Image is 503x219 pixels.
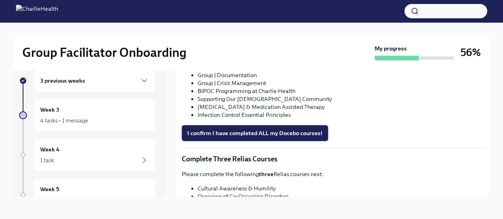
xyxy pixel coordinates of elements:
[16,5,58,17] img: CharlieHealth
[182,125,328,141] button: I confirm I have completed ALL my Docebo courses!
[40,116,88,124] div: 4 tasks • 1 message
[198,103,484,111] li: [MEDICAL_DATA] & Medication Assisted Therapy
[22,45,186,60] h2: Group Facilitator Onboarding
[19,138,156,172] a: Week 41 task
[259,171,274,178] strong: three
[182,170,484,178] p: Please complete the following Relias courses next:
[187,129,322,137] span: I confirm I have completed ALL my Docebo courses!
[198,184,484,192] li: Cultural Awareness & Humility
[460,45,481,60] h3: 56%
[40,145,60,154] h6: Week 4
[198,87,484,95] li: BIPOC Programming at Charlie Health
[40,105,59,114] h6: Week 3
[182,154,484,164] p: Complete Three Relias Courses
[198,111,484,119] li: Infection Control Essential Principles
[40,156,54,164] div: 1 task
[375,45,407,52] strong: My progress
[198,192,484,200] li: Overview of Co-Occurring Disorders
[198,95,484,103] li: Supporting Our [DEMOGRAPHIC_DATA] Community
[40,196,54,204] div: 1 task
[19,178,156,211] a: Week 51 task
[198,71,484,79] li: Group | Documentation
[198,79,484,87] li: Group | Crisis Management
[19,99,156,132] a: Week 34 tasks • 1 message
[40,185,59,194] h6: Week 5
[40,76,85,85] h6: 3 previous weeks
[33,69,156,92] div: 3 previous weeks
